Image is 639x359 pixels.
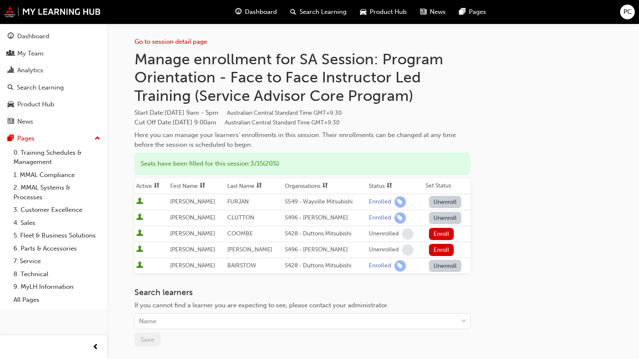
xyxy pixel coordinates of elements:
[17,134,34,143] div: Pages
[8,50,14,58] span: people-icon
[452,3,493,21] a: pages-iconPages
[17,100,54,109] div: Product Hub
[134,153,471,175] div: Seats have been filled for this session : 3 / 15 ( 20% )
[136,198,143,206] span: User is active
[17,83,64,92] div: Search Learning
[10,293,104,306] a: All Pages
[369,230,399,238] div: Unenrolled
[226,178,283,194] th: Toggle SortBy
[256,182,262,190] span: sorting-icon
[322,182,328,190] span: sorting-icon
[283,178,367,194] th: Toggle SortBy
[469,7,486,17] span: Pages
[285,261,366,271] div: S428 - Duttons Mitsubishi
[95,133,100,144] span: up-icon
[369,246,399,254] div: Unenrolled
[413,3,452,21] a: news-iconNews
[227,246,272,253] span: [PERSON_NAME]
[17,32,49,41] div: Dashboard
[141,336,154,343] span: Save
[245,7,277,17] span: Dashboard
[623,7,632,17] span: PC
[139,317,156,326] div: Name
[136,230,143,238] span: User is active
[134,301,389,309] span: If you cannot find a learner you are expecting to see, please contact your administrator.
[134,38,207,45] a: Go to session detail page
[3,131,104,146] button: Pages
[17,117,33,127] div: News
[353,3,413,21] a: car-iconProduct Hub
[170,246,215,253] span: [PERSON_NAME]
[429,244,454,256] button: Enroll
[8,33,14,40] span: guage-icon
[3,29,104,44] a: Dashboard
[8,84,13,92] span: search-icon
[429,228,454,240] button: Enroll
[136,261,143,270] span: User is active
[229,3,284,21] a: guage-iconDashboard
[10,169,104,182] a: 1. MMAL Compliance
[429,196,462,208] button: Unenroll
[134,130,471,149] div: Here you can manage your learners' enrollments in this session. Their enrollments can be changed ...
[387,182,392,190] span: sorting-icon
[235,7,242,17] span: guage-icon
[134,50,471,105] h1: Manage enrollment for SA Session: Program Orientation - Face to Face Instructor Led Training (Ser...
[134,119,339,126] span: Cut Off Date : [DATE] 9:00am
[369,262,391,270] div: Enrolled
[3,80,104,95] a: Search Learning
[165,109,342,116] span: [DATE] 9am - 5pm
[200,182,205,190] span: sorting-icon
[370,7,407,17] span: Product Hub
[285,229,366,239] div: S428 - Duttons Mitsubishi
[3,63,104,78] a: Analytics
[402,228,413,240] span: learningRecordVerb_NONE-icon
[10,146,104,169] a: 0. Training Schedules & Management
[424,178,471,194] th: Set Status
[3,46,104,61] a: My Team
[3,27,104,131] button: DashboardMy TeamAnalyticsSearch LearningProduct HubNews
[227,262,256,269] span: BAIRSTOW
[285,213,366,223] div: S496 - [PERSON_NAME]
[227,109,342,116] span: Australian Central Standard Time GMT+9:30
[10,203,104,216] a: 3. Customer Excellence
[620,5,635,19] button: PC
[430,7,446,17] span: News
[154,182,160,190] span: sorting-icon
[3,97,104,112] a: Product Hub
[300,7,347,17] span: Search Learning
[10,216,104,230] a: 4. Sales
[402,244,413,256] span: learningRecordVerb_NONE-icon
[227,214,254,221] span: CLUTTON
[3,114,104,129] a: News
[10,255,104,268] a: 7. Service
[360,7,366,17] span: car-icon
[134,108,471,118] span: Start Date :
[10,229,104,242] a: 5. Fleet & Business Solutions
[8,118,14,126] span: news-icon
[394,196,406,208] span: learningRecordVerb_ENROLL-icon
[369,214,391,222] div: Enrolled
[134,333,160,346] button: Save
[170,214,215,221] span: [PERSON_NAME]
[394,212,406,224] span: learningRecordVerb_ENROLL-icon
[170,230,215,237] span: [PERSON_NAME]
[290,7,296,17] span: search-icon
[170,262,215,269] span: [PERSON_NAME]
[10,268,104,281] a: 8. Technical
[92,342,99,353] span: prev-icon
[394,260,406,272] span: learningRecordVerb_ENROLL-icon
[10,242,104,255] a: 6. Parts & Accessories
[170,198,215,205] span: [PERSON_NAME]
[17,66,43,75] div: Analytics
[8,135,14,143] span: pages-icon
[134,178,168,194] th: Toggle SortBy
[367,178,424,194] th: Toggle SortBy
[136,245,143,254] span: User is active
[4,6,101,17] img: mmal
[17,49,44,58] div: My Team
[227,198,249,205] span: FURJAN
[227,230,253,237] span: COOMBE
[429,260,462,272] button: Unenroll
